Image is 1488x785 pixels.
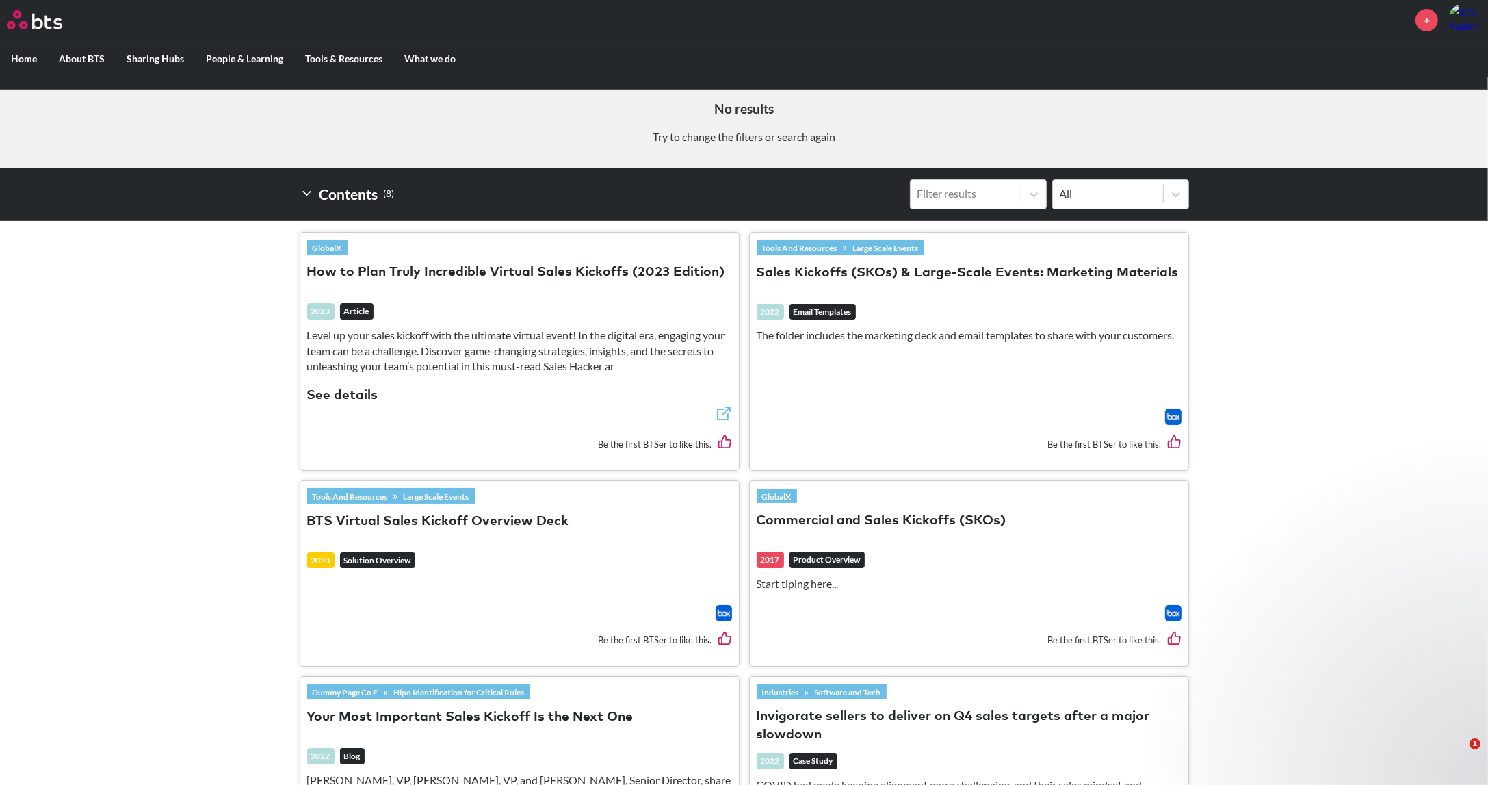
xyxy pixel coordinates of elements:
[307,552,335,569] div: 2020
[398,489,475,504] a: Large Scale Events
[757,328,1182,343] p: The folder includes the marketing deck and email templates to share with your customers.
[757,240,924,255] div: »
[757,576,1182,591] p: Start tiping here...
[757,240,843,255] a: Tools And Resources
[307,488,475,503] div: »
[307,425,732,463] div: Be the first BTSer to like this.
[307,263,725,282] button: How to Plan Truly Incredible Virtual Sales Kickoffs (2023 Edition)
[809,684,887,699] a: Software and Tech
[340,303,374,320] em: Article
[1448,3,1481,36] a: Profile
[384,185,395,203] small: ( 8 )
[757,621,1182,659] div: Be the first BTSer to like this.
[757,512,1006,530] button: Commercial and Sales Kickoffs (SKOs)
[1165,409,1182,425] img: Box logo
[848,240,924,255] a: Large Scale Events
[48,41,116,77] label: About BTS
[340,552,415,569] em: Solution Overview
[393,41,467,77] label: What we do
[1448,3,1481,36] img: Elie Ruderman
[307,513,569,531] button: BTS Virtual Sales Kickoff Overview Deck
[1441,738,1474,771] iframe: Intercom live chat
[1214,492,1488,748] iframe: Intercom notifications message
[300,179,395,209] h2: Contents
[116,41,195,77] label: Sharing Hubs
[716,605,732,621] a: Download file from Box
[7,10,88,29] a: Go home
[195,41,294,77] label: People & Learning
[307,684,530,699] div: »
[1060,186,1156,201] div: All
[757,264,1179,283] button: Sales Kickoffs (SKOs) & Large-Scale Events: Marketing Materials
[307,684,384,699] a: Dummy Page Co E
[716,605,732,621] img: Box logo
[1165,605,1182,621] a: Download file from Box
[789,753,837,769] em: Case Study
[307,240,348,255] a: GlobalX
[307,303,335,320] div: 2023
[757,552,784,568] div: 2017
[307,748,335,764] div: 2022
[307,328,732,374] p: Level up your sales kickoff with the ultimate virtual event! In the digital era, engaging your te...
[10,129,1478,144] p: Try to change the filters or search again
[1165,605,1182,621] img: Box logo
[757,489,797,504] a: GlobalX
[917,186,1014,201] div: Filter results
[10,100,1478,118] h5: No results
[307,621,732,659] div: Be the first BTSer to like this.
[7,10,62,29] img: BTS Logo
[1415,9,1438,31] a: +
[307,489,393,504] a: Tools And Resources
[294,41,393,77] label: Tools & Resources
[307,387,378,405] button: See details
[757,684,805,699] a: Industries
[307,708,634,727] button: Your Most Important Sales Kickoff Is the Next One
[389,684,530,699] a: Hipo Identification for Critical Roles
[1165,409,1182,425] a: Download file from Box
[789,304,856,320] em: Email Templates
[716,405,732,425] a: External link
[757,304,784,320] div: 2022
[1470,738,1480,749] span: 1
[340,748,365,764] em: Blog
[757,753,784,769] div: 2022
[757,684,887,699] div: »
[757,425,1182,463] div: Be the first BTSer to like this.
[757,708,1182,745] button: Invigorate sellers to deliver on Q4 sales targets after a major slowdown
[789,552,865,568] em: Product Overview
